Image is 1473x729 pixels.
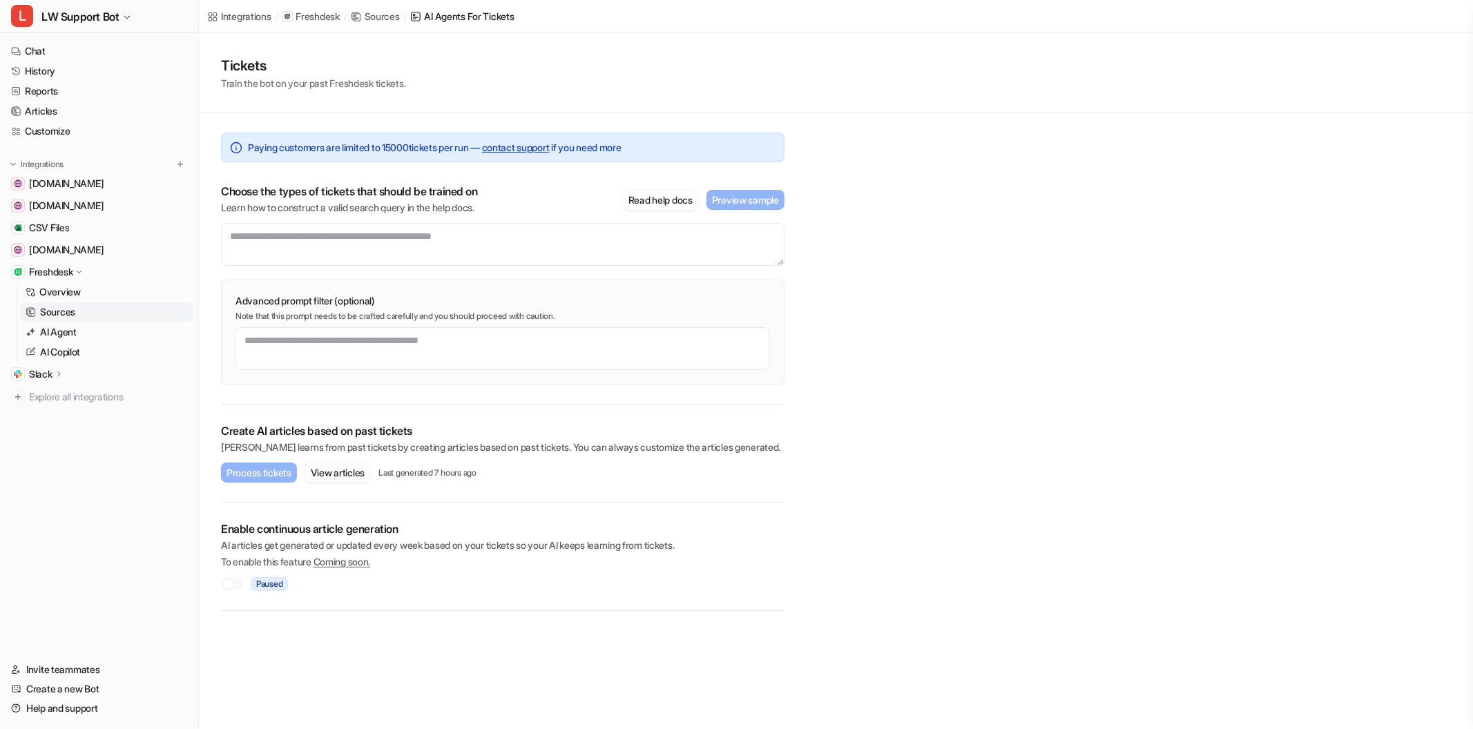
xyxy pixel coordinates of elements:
p: Note that this prompt needs to be crafted carefully and you should proceed with caution. [235,311,770,322]
span: / [404,10,407,23]
button: Integrations [6,157,68,171]
div: AI Agents for tickets [424,9,514,23]
p: Last generated 7 hours ago [378,467,476,478]
p: Advanced prompt filter (optional) [235,294,770,308]
a: Chat [6,41,193,61]
span: Paused [251,577,288,591]
img: support.learnworlds.com [14,202,22,210]
button: Read help docs [623,190,698,210]
p: To enable this feature [221,555,784,569]
a: AI Agent [20,322,193,342]
span: CSV Files [29,221,69,235]
a: Explore all integrations [6,387,193,407]
span: LW Support Bot [41,7,119,26]
span: [DOMAIN_NAME] [29,243,104,257]
a: Customize [6,121,193,141]
button: View articles [305,463,370,483]
a: Sources [20,302,193,322]
p: AI articles get generated or updated every week based on your tickets so your AI keeps learning f... [221,538,784,552]
p: Enable continuous article generation [221,522,784,536]
p: Freshdesk [296,10,339,23]
a: contact support [482,142,550,153]
h1: Tickets [221,55,405,76]
img: menu_add.svg [175,159,185,169]
img: explore all integrations [11,390,25,404]
span: [DOMAIN_NAME] [29,177,104,191]
img: Freshdesk [14,268,22,276]
a: www.learnworlds.com[DOMAIN_NAME] [6,174,193,193]
a: Help and support [6,699,193,718]
a: www.learnworlds.dev[DOMAIN_NAME] [6,240,193,260]
a: History [6,61,193,81]
a: CSV FilesCSV Files [6,218,193,237]
button: Preview sample [706,190,784,210]
span: Explore all integrations [29,386,187,408]
a: support.learnworlds.com[DOMAIN_NAME] [6,196,193,215]
span: [DOMAIN_NAME] [29,199,104,213]
span: / [344,10,347,23]
span: Coming soon. [314,556,371,567]
p: AI Copilot [40,345,80,359]
p: AI Agent [40,325,77,339]
p: Train the bot on your past Freshdesk tickets. [221,76,405,90]
a: Sources [351,9,400,23]
p: [PERSON_NAME] learns from past tickets by creating articles based on past tickets. You can always... [221,440,784,454]
a: AI Agents for tickets [410,9,514,23]
img: CSV Files [14,224,22,232]
img: www.learnworlds.com [14,179,22,188]
a: AI Copilot [20,342,193,362]
img: Slack [14,370,22,378]
p: Slack [29,367,52,381]
p: Integrations [21,159,64,170]
div: Sources [365,9,400,23]
p: Freshdesk [29,265,73,279]
img: expand menu [8,159,18,169]
a: Reports [6,81,193,101]
p: Choose the types of tickets that should be trained on [221,184,478,198]
span: L [11,5,33,27]
span: Paying customers are limited to 15000 tickets per run — if you need more [248,140,622,155]
p: Learn how to construct a valid search query in the help docs. [221,201,478,215]
img: www.learnworlds.dev [14,246,22,254]
span: / [276,10,278,23]
a: Articles [6,101,193,121]
a: Invite teammates [6,660,193,679]
p: Overview [39,285,81,299]
a: Freshdesk [282,10,339,23]
p: Create AI articles based on past tickets [221,424,784,438]
button: Process tickets [221,463,297,483]
p: Sources [40,305,75,319]
a: Create a new Bot [6,679,193,699]
a: Integrations [207,9,271,23]
a: Overview [20,282,193,302]
div: Integrations [221,9,271,23]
